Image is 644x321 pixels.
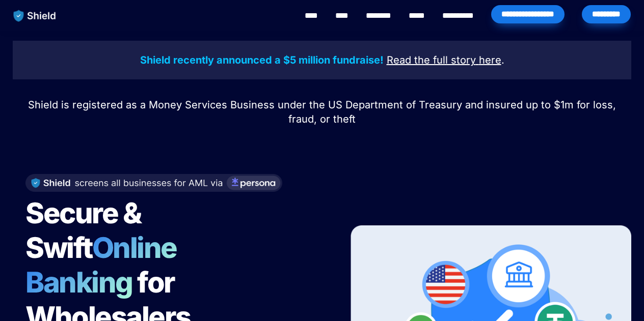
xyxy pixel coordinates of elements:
span: Online Banking [25,230,187,300]
u: Read the full story [387,54,476,66]
span: Shield is registered as a Money Services Business under the US Department of Treasury and insured... [28,99,619,125]
img: website logo [9,5,61,26]
span: Secure & Swift [25,196,146,265]
a: Read the full story [387,55,476,66]
strong: Shield recently announced a $5 million fundraise! [140,54,384,66]
a: here [479,55,501,66]
span: . [501,54,504,66]
u: here [479,54,501,66]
